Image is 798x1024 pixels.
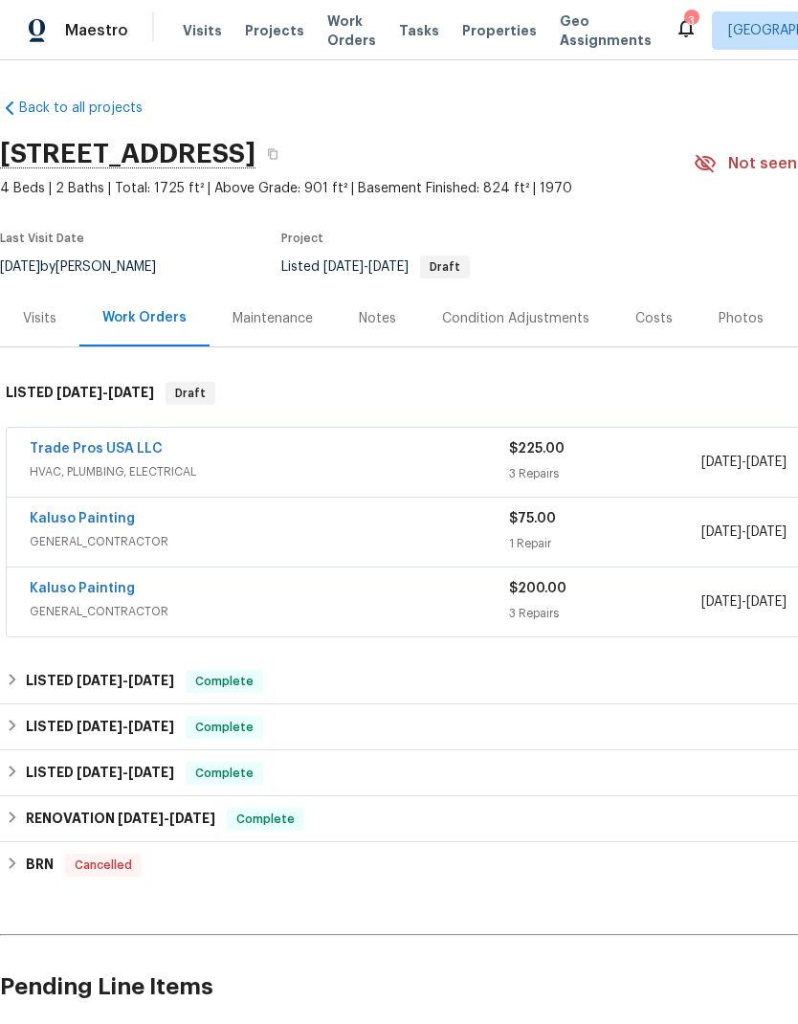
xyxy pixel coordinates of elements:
a: Trade Pros USA LLC [30,442,163,456]
span: Draft [167,384,213,403]
span: [DATE] [701,456,742,469]
span: [DATE] [128,674,174,687]
div: Work Orders [102,308,187,327]
span: - [77,720,174,733]
span: Listed [281,260,470,274]
h6: LISTED [26,670,174,693]
span: Cancelled [67,856,140,875]
div: 3 Repairs [509,464,700,483]
span: [DATE] [368,260,409,274]
span: GENERAL_CONTRACTOR [30,602,509,621]
span: [DATE] [746,595,787,609]
span: [DATE] [56,386,102,399]
span: [DATE] [701,525,742,539]
span: Properties [462,21,537,40]
span: Work Orders [327,11,376,50]
span: [DATE] [746,456,787,469]
span: Maestro [65,21,128,40]
span: Draft [422,261,468,273]
a: Kaluso Painting [30,512,135,525]
div: Photos [719,309,764,328]
span: - [701,453,787,472]
span: $200.00 [509,582,566,595]
span: - [323,260,409,274]
span: Complete [188,718,261,737]
span: - [701,592,787,612]
span: [DATE] [701,595,742,609]
span: Geo Assignments [560,11,652,50]
h6: RENOVATION [26,808,215,831]
span: [DATE] [108,386,154,399]
h6: LISTED [26,762,174,785]
span: Project [281,233,323,244]
span: Tasks [399,24,439,37]
span: - [701,523,787,542]
span: - [77,674,174,687]
span: [DATE] [128,720,174,733]
span: Complete [188,764,261,783]
span: [DATE] [169,812,215,825]
span: Visits [183,21,222,40]
div: Condition Adjustments [442,309,589,328]
div: Maintenance [233,309,313,328]
span: - [118,812,215,825]
div: Costs [635,309,673,328]
span: $225.00 [509,442,565,456]
span: - [56,386,154,399]
span: [DATE] [118,812,164,825]
div: Notes [359,309,396,328]
div: 1 Repair [509,534,700,553]
h6: LISTED [26,716,174,739]
h6: BRN [26,854,54,877]
div: 3 [684,11,698,31]
span: [DATE] [77,720,122,733]
h6: LISTED [6,382,154,405]
span: $75.00 [509,512,556,525]
span: HVAC, PLUMBING, ELECTRICAL [30,462,509,481]
button: Copy Address [255,137,290,171]
span: [DATE] [746,525,787,539]
span: GENERAL_CONTRACTOR [30,532,509,551]
span: [DATE] [77,674,122,687]
span: - [77,766,174,779]
span: Complete [229,810,302,829]
div: 3 Repairs [509,604,700,623]
span: [DATE] [323,260,364,274]
span: [DATE] [77,766,122,779]
span: Projects [245,21,304,40]
div: Visits [23,309,56,328]
a: Kaluso Painting [30,582,135,595]
span: Complete [188,672,261,691]
span: [DATE] [128,766,174,779]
